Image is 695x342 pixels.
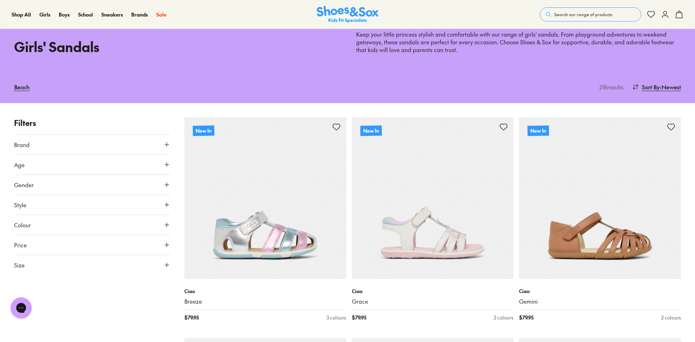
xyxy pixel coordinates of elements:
[519,287,681,295] p: Ciao
[360,125,381,136] p: New In
[14,235,170,255] button: Price
[519,117,681,279] a: New In
[554,11,612,18] span: Search our range of products
[14,140,30,149] span: Brand
[39,11,50,18] a: Girls
[59,11,70,18] a: Boys
[184,287,346,295] p: Ciao
[596,83,624,91] p: 218 results
[184,314,199,321] span: $ 79.95
[352,298,514,305] a: Grace
[317,6,379,23] a: Shoes & Sox
[101,11,123,18] a: Sneakers
[356,31,681,54] p: Keep your little princess stylish and comfortable with our range of girls' sandals. From playgrou...
[12,11,31,18] a: Shop All
[184,117,346,279] a: New In
[352,117,514,279] a: New In
[14,261,25,269] span: Size
[14,135,170,154] button: Brand
[519,314,533,321] span: $ 79.95
[642,83,660,91] span: Sort By
[14,37,339,57] h1: Girls' Sandals
[352,287,514,295] p: Ciao
[540,7,641,21] button: Search our range of products
[632,79,681,95] button: Sort By:Newest
[78,11,93,18] a: School
[14,201,26,209] span: Style
[14,180,34,189] span: Gender
[661,314,681,321] div: 2 colours
[14,215,170,235] button: Colour
[14,241,27,249] span: Price
[184,298,346,305] a: Breeze
[14,255,170,275] button: Size
[527,125,549,136] p: New In
[14,155,170,175] button: Age
[193,125,214,136] p: New In
[14,79,30,95] a: Beach
[14,175,170,195] button: Gender
[352,314,366,321] span: $ 79.95
[14,117,170,129] p: Filters
[14,195,170,215] button: Style
[327,314,346,321] div: 3 colours
[660,83,681,91] span: : Newest
[519,298,681,305] a: Gemini
[131,11,148,18] a: Brands
[494,314,513,321] div: 2 colours
[7,295,35,321] iframe: Gorgias live chat messenger
[156,11,166,18] a: Sale
[14,160,25,169] span: Age
[317,6,379,23] img: SNS_Logo_Responsive.svg
[14,221,31,229] span: Colour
